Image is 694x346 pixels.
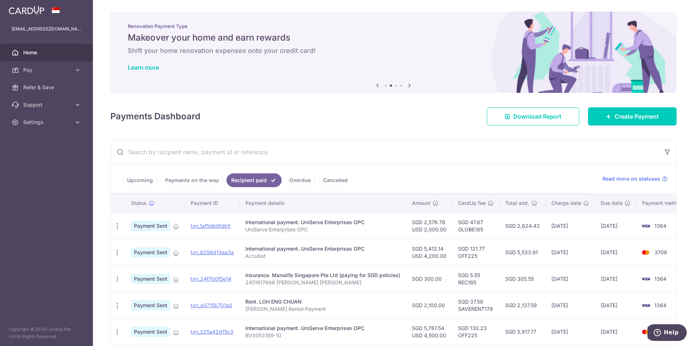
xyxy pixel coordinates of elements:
[638,248,653,257] img: Bank Card
[131,327,170,337] span: Payment Sent
[638,275,653,283] img: Bank Card
[245,305,400,313] p: [PERSON_NAME] Rental Payment
[131,199,147,207] span: Status
[595,239,636,265] td: [DATE]
[654,276,666,282] span: 1364
[110,110,200,123] h4: Payments Dashboard
[131,247,170,258] span: Payment Sent
[240,194,406,213] th: Payment details
[546,292,595,318] td: [DATE]
[128,23,659,29] p: Renovation Payment Type
[499,292,546,318] td: SGD 2,137.59
[245,219,400,226] div: International payment. UroServe Enterprises OPC
[23,49,71,56] span: Home
[131,221,170,231] span: Payment Sent
[513,112,562,121] span: Download Report
[285,173,315,187] a: Overdue
[128,46,659,55] h6: Shift your home renovation expenses onto your credit card!
[615,112,659,121] span: Create Payment
[245,252,400,260] p: Accubot
[110,12,677,93] img: Renovation banner
[654,223,666,229] span: 1364
[406,318,452,345] td: SGD 5,787.54 USD 4,500.00
[499,265,546,292] td: SGD 305.55
[185,194,240,213] th: Payment ID
[636,194,691,213] th: Payment method
[595,213,636,239] td: [DATE]
[406,292,452,318] td: SGD 2,100.00
[318,173,352,187] a: Cancelled
[546,213,595,239] td: [DATE]
[191,249,234,255] a: txn_8298d13ea3a
[128,32,659,44] h5: Makeover your home and earn rewards
[23,119,71,126] span: Settings
[23,66,71,74] span: Pay
[487,107,579,125] a: Download Report
[131,274,170,284] span: Payment Sent
[245,279,400,286] p: 2451817666 [PERSON_NAME] [PERSON_NAME]
[452,292,499,318] td: SGD 37.59 SAVERENT179
[603,175,660,182] span: Read more on statuses
[226,173,282,187] a: Recipient paid
[191,223,230,229] a: txn_1af5db8fdb5
[654,249,667,255] span: 3708
[191,329,233,335] a: txn_325a42d15c3
[160,173,224,187] a: Payments on the way
[128,64,159,71] a: Learn more
[588,107,677,125] a: Create Payment
[406,213,452,239] td: SGD 2,576.76 USD 2,000.00
[245,226,400,233] p: UroServe Enterprises OPC
[458,199,486,207] span: CardUp fee
[499,239,546,265] td: SGD 5,533.91
[131,300,170,310] span: Payment Sent
[595,318,636,345] td: [DATE]
[452,265,499,292] td: SGD 5.55 REC185
[603,175,668,182] a: Read more on statuses
[499,213,546,239] td: SGD 2,624.43
[406,265,452,292] td: SGD 300.00
[452,239,499,265] td: SGD 121.77 OFF225
[245,298,400,305] div: Rent. LOH ENG CHUAN
[245,325,400,332] div: International payment. UroServe Enterprises OPC
[546,318,595,345] td: [DATE]
[412,199,430,207] span: Amount
[505,199,529,207] span: Total amt.
[23,101,71,108] span: Support
[638,301,653,310] img: Bank Card
[601,199,622,207] span: Due date
[406,239,452,265] td: SGD 5,412.14 USD 4,200.00
[638,328,653,336] img: Bank Card
[12,25,81,33] p: [EMAIL_ADDRESS][DOMAIN_NAME]
[546,239,595,265] td: [DATE]
[191,302,232,308] a: txn_e0715b701a0
[595,265,636,292] td: [DATE]
[23,84,71,91] span: Refer & Save
[499,318,546,345] td: SGD 5,917.77
[111,140,659,164] input: Search by recipient name, payment id or reference
[245,332,400,339] p: BVS053189-10
[452,213,499,239] td: SGD 47.67 GLOBE185
[191,276,231,282] a: txn_24f7b0f5e14
[9,6,44,15] img: CardUp
[452,318,499,345] td: SGD 130.23 OFF225
[551,199,581,207] span: Charge date
[546,265,595,292] td: [DATE]
[245,245,400,252] div: International payment. UroServe Enterprises OPC
[245,272,400,279] div: Insurance. Manulife Singapore Pte Ltd (paying for SGD policies)
[654,302,666,308] span: 1364
[648,324,687,342] iframe: Opens a widget where you can find more information
[595,292,636,318] td: [DATE]
[638,222,653,230] img: Bank Card
[122,173,158,187] a: Upcoming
